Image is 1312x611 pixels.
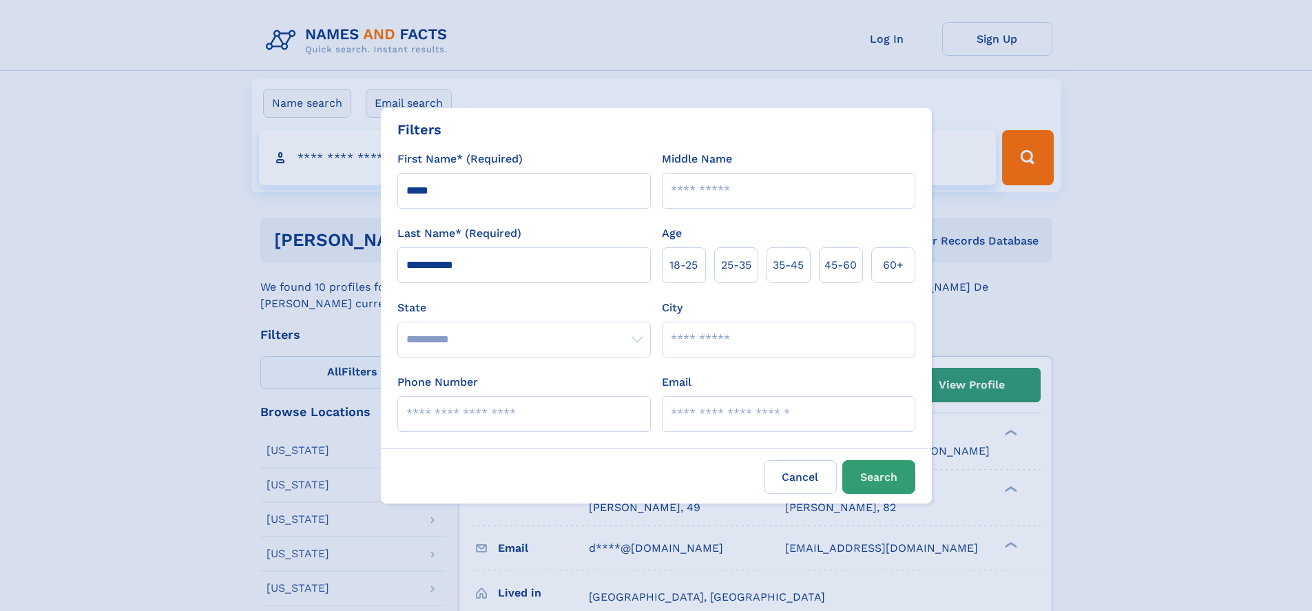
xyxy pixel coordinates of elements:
[883,257,904,273] span: 60+
[397,225,521,242] label: Last Name* (Required)
[662,374,691,391] label: Email
[397,300,651,316] label: State
[662,225,682,242] label: Age
[397,119,441,140] div: Filters
[824,257,857,273] span: 45‑60
[773,257,804,273] span: 35‑45
[662,300,683,316] label: City
[764,460,837,494] label: Cancel
[662,151,732,167] label: Middle Name
[397,374,478,391] label: Phone Number
[721,257,751,273] span: 25‑35
[397,151,523,167] label: First Name* (Required)
[842,460,915,494] button: Search
[669,257,698,273] span: 18‑25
